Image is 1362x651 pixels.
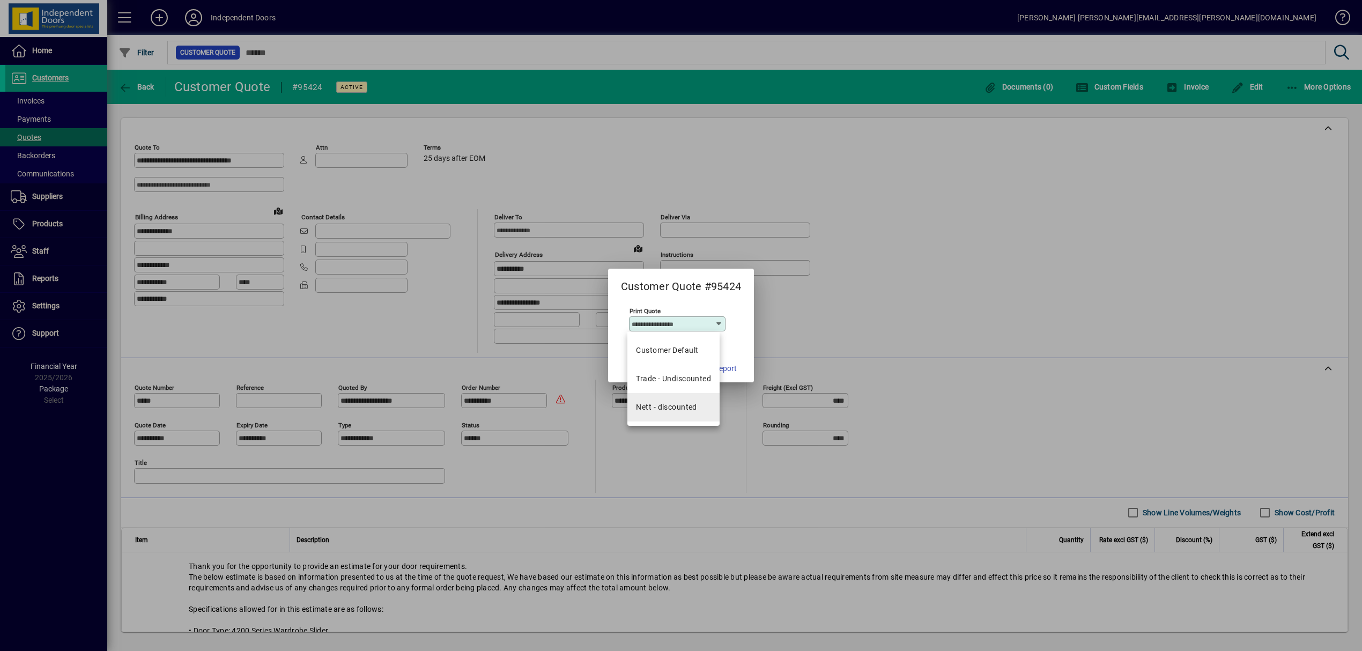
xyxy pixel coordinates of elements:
mat-option: Trade - Undiscounted [627,365,720,393]
mat-option: Nett - discounted [627,393,720,421]
mat-label: Print Quote [630,307,661,315]
h2: Customer Quote #95424 [608,269,754,295]
div: Nett - discounted [636,402,697,413]
span: Customer Default [636,345,698,356]
div: Trade - Undiscounted [636,373,711,384]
